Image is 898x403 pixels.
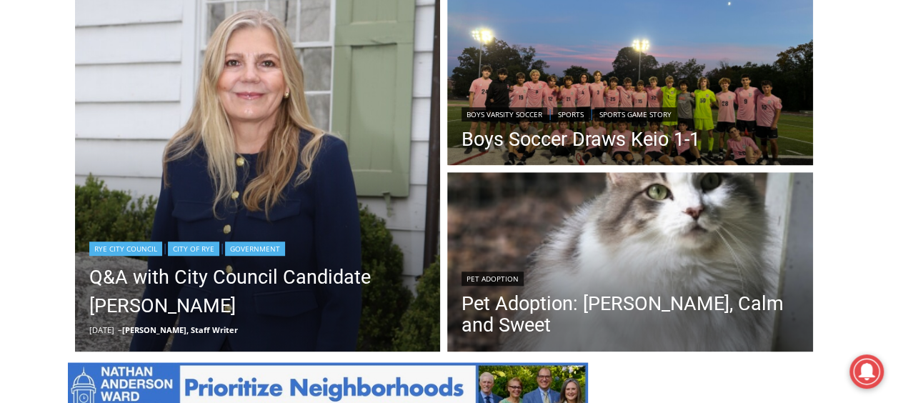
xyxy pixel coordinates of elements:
[447,172,813,355] a: Read More Pet Adoption: Mona, Calm and Sweet
[594,107,677,121] a: Sports Game Story
[89,263,426,320] a: Q&A with City Council Candidate [PERSON_NAME]
[122,324,238,335] a: [PERSON_NAME], Staff Writer
[361,1,675,139] div: "[PERSON_NAME] and I covered the [DATE] Parade, which was a really eye opening experience as I ha...
[89,242,162,256] a: Rye City Council
[118,324,122,335] span: –
[374,142,662,174] span: Intern @ [DOMAIN_NAME]
[150,42,206,117] div: Co-sponsored by Westchester County Parks
[1,142,214,178] a: [PERSON_NAME] Read Sanctuary Fall Fest: [DATE]
[344,139,692,178] a: Intern @ [DOMAIN_NAME]
[447,172,813,355] img: [PHOTO: Mona. Contributed.]
[462,104,700,121] div: | |
[462,293,799,336] a: Pet Adoption: [PERSON_NAME], Calm and Sweet
[11,144,190,176] h4: [PERSON_NAME] Read Sanctuary Fall Fest: [DATE]
[89,239,426,256] div: | |
[553,107,589,121] a: Sports
[462,272,524,286] a: Pet Adoption
[150,121,156,135] div: 1
[168,242,219,256] a: City of Rye
[167,121,174,135] div: 6
[225,242,285,256] a: Government
[1,1,142,142] img: s_800_29ca6ca9-f6cc-433c-a631-14f6620ca39b.jpeg
[462,107,547,121] a: Boys Varsity Soccer
[89,324,114,335] time: [DATE]
[160,121,164,135] div: /
[462,129,700,150] a: Boys Soccer Draws Keio 1-1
